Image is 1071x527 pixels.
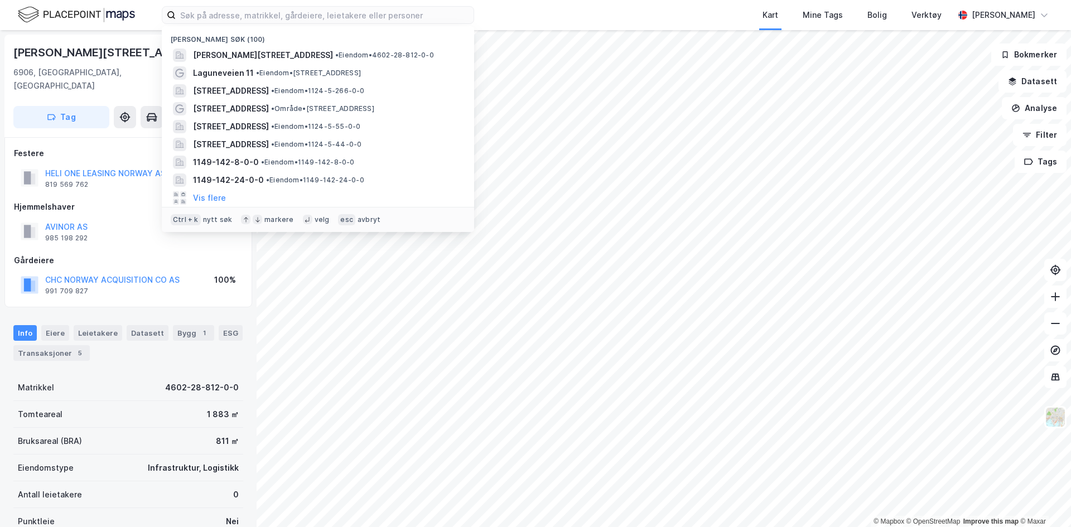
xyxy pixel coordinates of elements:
[165,381,239,394] div: 4602-28-812-0-0
[13,66,196,93] div: 6906, [GEOGRAPHIC_DATA], [GEOGRAPHIC_DATA]
[45,234,88,243] div: 985 198 292
[171,214,201,225] div: Ctrl + k
[193,84,269,98] span: [STREET_ADDRESS]
[193,138,269,151] span: [STREET_ADDRESS]
[13,345,90,361] div: Transaksjoner
[193,66,254,80] span: Laguneveien 11
[162,26,474,46] div: [PERSON_NAME] søk (100)
[13,106,109,128] button: Tag
[219,325,243,341] div: ESG
[256,69,259,77] span: •
[214,273,236,287] div: 100%
[18,5,135,25] img: logo.f888ab2527a4732fd821a326f86c7f29.svg
[998,70,1067,93] button: Datasett
[148,461,239,475] div: Infrastruktur, Logistikk
[127,325,168,341] div: Datasett
[45,287,88,296] div: 991 709 827
[972,8,1035,22] div: [PERSON_NAME]
[193,156,259,169] span: 1149-142-8-0-0
[193,120,269,133] span: [STREET_ADDRESS]
[18,434,82,448] div: Bruksareal (BRA)
[1015,473,1071,527] iframe: Chat Widget
[963,518,1019,525] a: Improve this map
[991,43,1067,66] button: Bokmerker
[193,173,264,187] span: 1149-142-24-0-0
[271,86,365,95] span: Eiendom • 1124-5-266-0-0
[18,488,82,501] div: Antall leietakere
[18,461,74,475] div: Eiendomstype
[358,215,380,224] div: avbryt
[763,8,778,22] div: Kart
[41,325,69,341] div: Eiere
[173,325,214,341] div: Bygg
[193,49,333,62] span: [PERSON_NAME][STREET_ADDRESS]
[1045,407,1066,428] img: Z
[271,122,274,130] span: •
[338,214,355,225] div: esc
[203,215,233,224] div: nytt søk
[216,434,239,448] div: 811 ㎡
[233,488,239,501] div: 0
[271,122,360,131] span: Eiendom • 1124-5-55-0-0
[1002,97,1067,119] button: Analyse
[266,176,364,185] span: Eiendom • 1149-142-24-0-0
[18,408,62,421] div: Tomteareal
[193,102,269,115] span: [STREET_ADDRESS]
[193,191,226,205] button: Vis flere
[874,518,904,525] a: Mapbox
[264,215,293,224] div: markere
[74,325,122,341] div: Leietakere
[911,8,942,22] div: Verktøy
[207,408,239,421] div: 1 883 ㎡
[803,8,843,22] div: Mine Tags
[18,381,54,394] div: Matrikkel
[271,104,274,113] span: •
[14,147,243,160] div: Festere
[906,518,961,525] a: OpenStreetMap
[271,104,374,113] span: Område • [STREET_ADDRESS]
[1013,124,1067,146] button: Filter
[867,8,887,22] div: Bolig
[14,200,243,214] div: Hjemmelshaver
[271,140,274,148] span: •
[261,158,355,167] span: Eiendom • 1149-142-8-0-0
[335,51,434,60] span: Eiendom • 4602-28-812-0-0
[199,327,210,339] div: 1
[176,7,474,23] input: Søk på adresse, matrikkel, gårdeiere, leietakere eller personer
[13,325,37,341] div: Info
[315,215,330,224] div: velg
[14,254,243,267] div: Gårdeiere
[45,180,88,189] div: 819 569 762
[1015,151,1067,173] button: Tags
[261,158,264,166] span: •
[335,51,339,59] span: •
[1015,473,1071,527] div: Kontrollprogram for chat
[256,69,361,78] span: Eiendom • [STREET_ADDRESS]
[74,347,85,359] div: 5
[266,176,269,184] span: •
[271,140,361,149] span: Eiendom • 1124-5-44-0-0
[271,86,274,95] span: •
[13,43,212,61] div: [PERSON_NAME][STREET_ADDRESS]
